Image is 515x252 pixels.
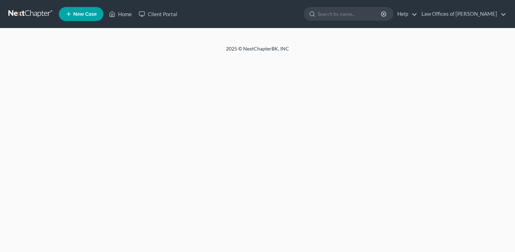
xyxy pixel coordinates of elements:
[73,12,97,17] span: New Case
[418,8,506,20] a: Law Offices of [PERSON_NAME]
[318,7,382,20] input: Search by name...
[394,8,417,20] a: Help
[135,8,181,20] a: Client Portal
[105,8,135,20] a: Home
[58,45,457,58] div: 2025 © NextChapterBK, INC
